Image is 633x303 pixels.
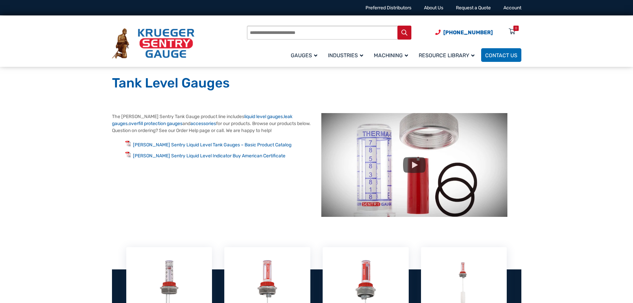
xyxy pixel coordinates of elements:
[456,5,491,11] a: Request a Quote
[112,75,521,91] h1: Tank Level Gauges
[324,47,370,63] a: Industries
[366,5,411,11] a: Preferred Distributors
[328,52,363,59] span: Industries
[244,114,283,119] a: liquid level gauges
[112,114,292,126] a: leak gauges
[515,26,517,31] div: 0
[370,47,415,63] a: Machining
[419,52,475,59] span: Resource Library
[112,113,312,134] p: The [PERSON_NAME] Sentry Tank Gauge product line includes , , and for our products. Browse our pr...
[112,28,194,59] img: Krueger Sentry Gauge
[424,5,443,11] a: About Us
[415,47,481,63] a: Resource Library
[321,113,507,217] img: Tank Level Gauges
[190,121,216,126] a: accessories
[291,52,317,59] span: Gauges
[435,28,493,37] a: Phone Number (920) 434-8860
[374,52,408,59] span: Machining
[287,47,324,63] a: Gauges
[129,121,182,126] a: overfill protection gauges
[503,5,521,11] a: Account
[485,52,517,59] span: Contact Us
[481,48,521,62] a: Contact Us
[133,153,285,159] a: [PERSON_NAME] Sentry Liquid Level Indicator Buy American Certificate
[443,29,493,36] span: [PHONE_NUMBER]
[133,142,291,148] a: [PERSON_NAME] Sentry Liquid Level Tank Gauges – Basic Product Catalog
